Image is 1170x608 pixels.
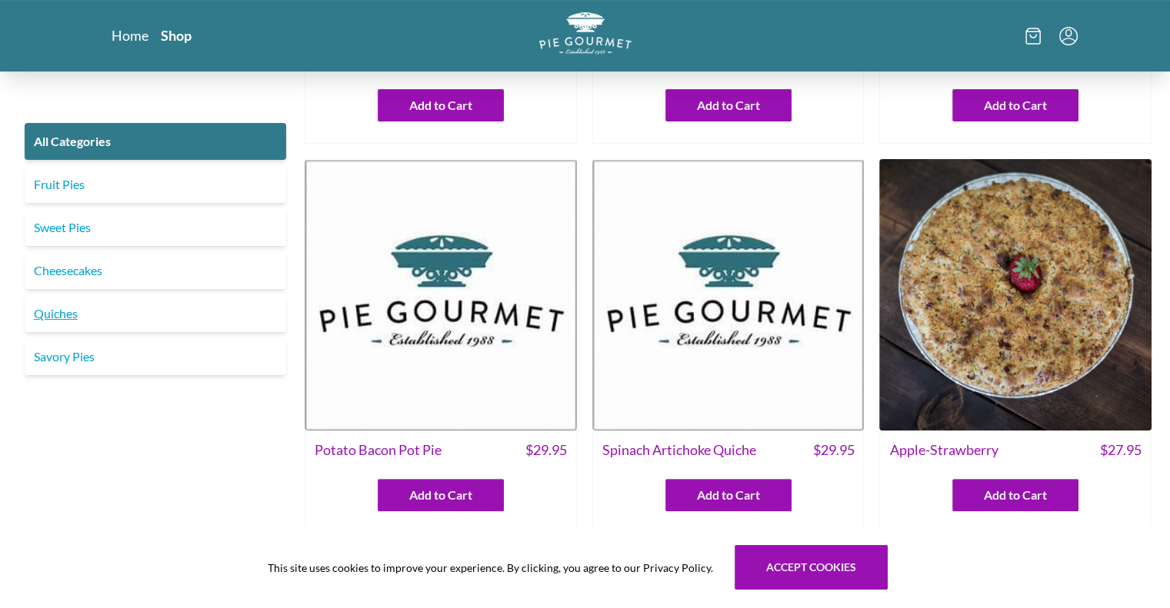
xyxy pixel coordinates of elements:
span: Add to Cart [697,486,760,504]
span: Add to Cart [409,96,472,115]
img: logo [539,12,632,55]
span: Potato Bacon Pot Pie [315,440,442,460]
button: Add to Cart [952,479,1078,511]
div: Seasonal Pie Now Available! Includes the perfect balance between fresh and locally-sourced Apples... [880,520,1151,588]
img: Spinach Artichoke Quiche [592,159,865,431]
button: Add to Cart [665,479,792,511]
button: Add to Cart [378,89,504,121]
button: Menu [1059,27,1078,45]
a: Logo [539,12,632,59]
span: Add to Cart [697,96,760,115]
button: Accept cookies [735,545,888,590]
a: Fruit Pies [25,166,286,203]
button: Add to Cart [952,89,1078,121]
a: Savory Pies [25,338,286,375]
button: Add to Cart [665,89,792,121]
span: This site uses cookies to improve your experience. By clicking, you agree to our Privacy Policy. [268,560,713,576]
img: Potato Bacon Pot Pie [305,159,577,431]
a: Quiches [25,295,286,332]
img: Apple-Strawberry [879,159,1152,431]
span: $ 29.95 [812,440,854,460]
span: Add to Cart [984,96,1047,115]
span: $ 29.95 [525,440,567,460]
a: Sweet Pies [25,209,286,246]
span: Add to Cart [409,486,472,504]
span: Add to Cart [984,486,1047,504]
a: Home [112,26,148,45]
span: Spinach Artichoke Quiche [602,440,756,460]
a: All Categories [25,123,286,160]
button: Add to Cart [378,479,504,511]
span: $ 27.95 [1100,440,1142,460]
span: Apple-Strawberry [889,440,998,460]
a: Shop [161,26,192,45]
a: Cheesecakes [25,252,286,289]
